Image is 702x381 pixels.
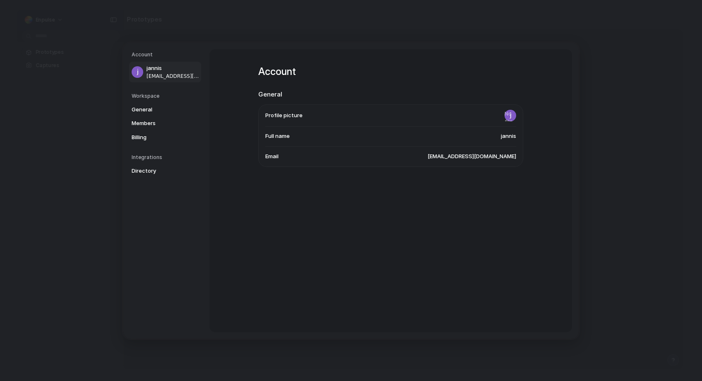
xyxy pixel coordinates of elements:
[129,164,201,178] a: Directory
[258,64,523,79] h1: Account
[129,117,201,130] a: Members
[258,90,523,99] h2: General
[132,154,201,161] h5: Integrations
[132,119,185,128] span: Members
[147,64,200,72] span: jannis
[265,152,279,160] span: Email
[132,105,185,113] span: General
[265,111,303,119] span: Profile picture
[129,103,201,116] a: General
[132,133,185,141] span: Billing
[132,167,185,175] span: Directory
[428,152,516,160] span: [EMAIL_ADDRESS][DOMAIN_NAME]
[265,132,290,140] span: Full name
[147,72,200,80] span: [EMAIL_ADDRESS][DOMAIN_NAME]
[129,130,201,144] a: Billing
[501,132,516,140] span: jannis
[129,62,201,82] a: jannis[EMAIL_ADDRESS][DOMAIN_NAME]
[132,51,201,58] h5: Account
[132,92,201,99] h5: Workspace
